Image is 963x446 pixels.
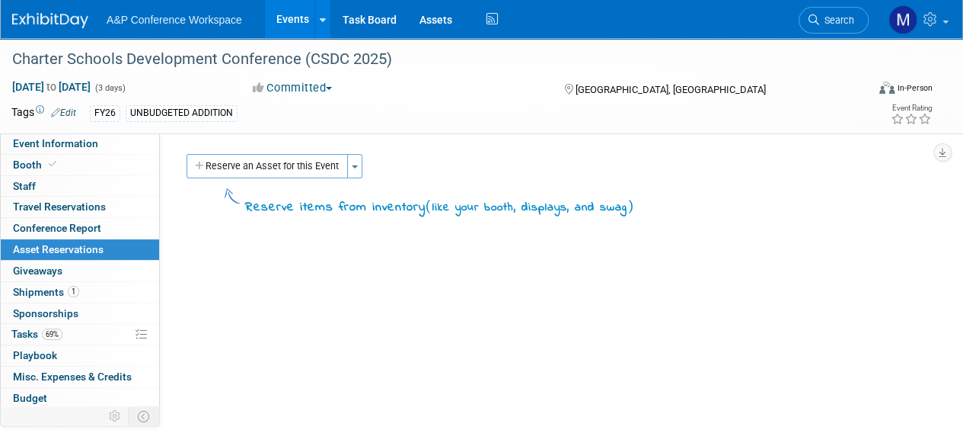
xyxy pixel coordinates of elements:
span: Search [819,14,854,26]
div: Charter Schools Development Conference (CSDC 2025) [7,46,854,73]
div: FY26 [90,105,120,121]
span: A&P Conference Workspace [107,14,242,26]
span: Giveaways [13,265,62,277]
span: Event Information [13,137,98,149]
span: Sponsorships [13,307,78,319]
span: (3 days) [94,83,126,93]
span: [DATE] [DATE] [11,80,91,94]
button: Committed [247,80,338,96]
span: Tasks [11,328,62,340]
div: Event Rating [891,104,932,112]
span: 69% [42,329,62,340]
img: Format-Inperson.png [879,82,894,94]
div: In-Person [897,82,933,94]
span: Misc. Expenses & Credits [13,371,132,383]
a: Event Information [1,133,159,154]
td: Personalize Event Tab Strip [102,406,129,426]
span: Staff [13,180,36,192]
a: Travel Reservations [1,197,159,217]
span: ) [627,198,634,213]
a: Booth [1,155,159,175]
img: ExhibitDay [12,13,88,28]
span: Shipments [13,286,79,298]
a: Sponsorships [1,303,159,324]
i: Booth reservation complete [49,160,56,168]
span: ( [426,198,432,213]
a: Staff [1,176,159,197]
a: Search [799,7,869,34]
span: to [44,81,59,93]
a: Budget [1,388,159,409]
a: Playbook [1,345,159,366]
span: like your booth, displays, and swag [432,199,627,216]
span: [GEOGRAPHIC_DATA], [GEOGRAPHIC_DATA] [575,84,765,95]
span: Playbook [13,349,57,361]
td: Tags [11,104,76,122]
span: Budget [13,392,47,404]
a: Misc. Expenses & Credits [1,367,159,387]
div: Reserve items from inventory [245,197,634,217]
a: Shipments1 [1,282,159,303]
a: Asset Reservations [1,239,159,260]
span: 1 [68,286,79,297]
span: Conference Report [13,222,101,234]
a: Giveaways [1,261,159,281]
td: Toggle Event Tabs [129,406,160,426]
button: Reserve an Asset for this Event [187,154,348,178]
a: Tasks69% [1,324,159,345]
a: Conference Report [1,218,159,239]
img: Mark Strong [888,5,917,34]
span: Booth [13,159,59,171]
span: Asset Reservations [13,243,104,255]
div: Event Format [798,79,933,102]
a: Edit [51,107,76,118]
span: Travel Reservations [13,201,106,213]
div: UNBUDGETED ADDITION [126,105,238,121]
